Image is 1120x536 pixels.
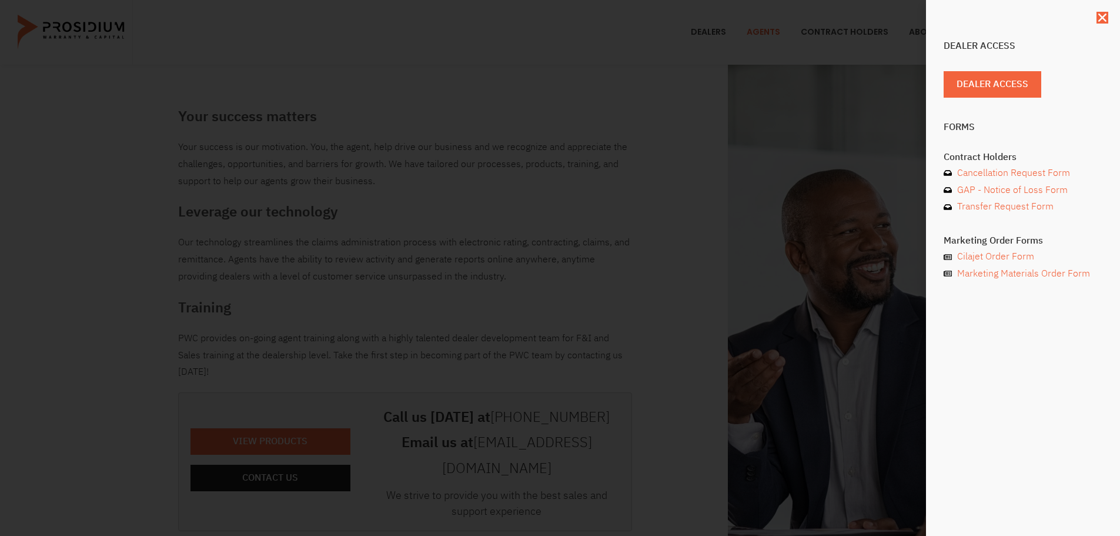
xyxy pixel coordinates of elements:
[954,182,1068,199] span: GAP - Notice of Loss Form
[944,71,1041,98] a: Dealer Access
[944,165,1102,182] a: Cancellation Request Form
[944,198,1102,215] a: Transfer Request Form
[954,198,1054,215] span: Transfer Request Form
[957,76,1028,93] span: Dealer Access
[1096,12,1108,24] a: Close
[954,265,1090,282] span: Marketing Materials Order Form
[954,165,1070,182] span: Cancellation Request Form
[944,41,1102,51] h4: Dealer Access
[944,236,1102,245] h4: Marketing Order Forms
[944,122,1102,132] h4: Forms
[944,152,1102,162] h4: Contract Holders
[944,248,1102,265] a: Cilajet Order Form
[954,248,1034,265] span: Cilajet Order Form
[944,182,1102,199] a: GAP - Notice of Loss Form
[944,265,1102,282] a: Marketing Materials Order Form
